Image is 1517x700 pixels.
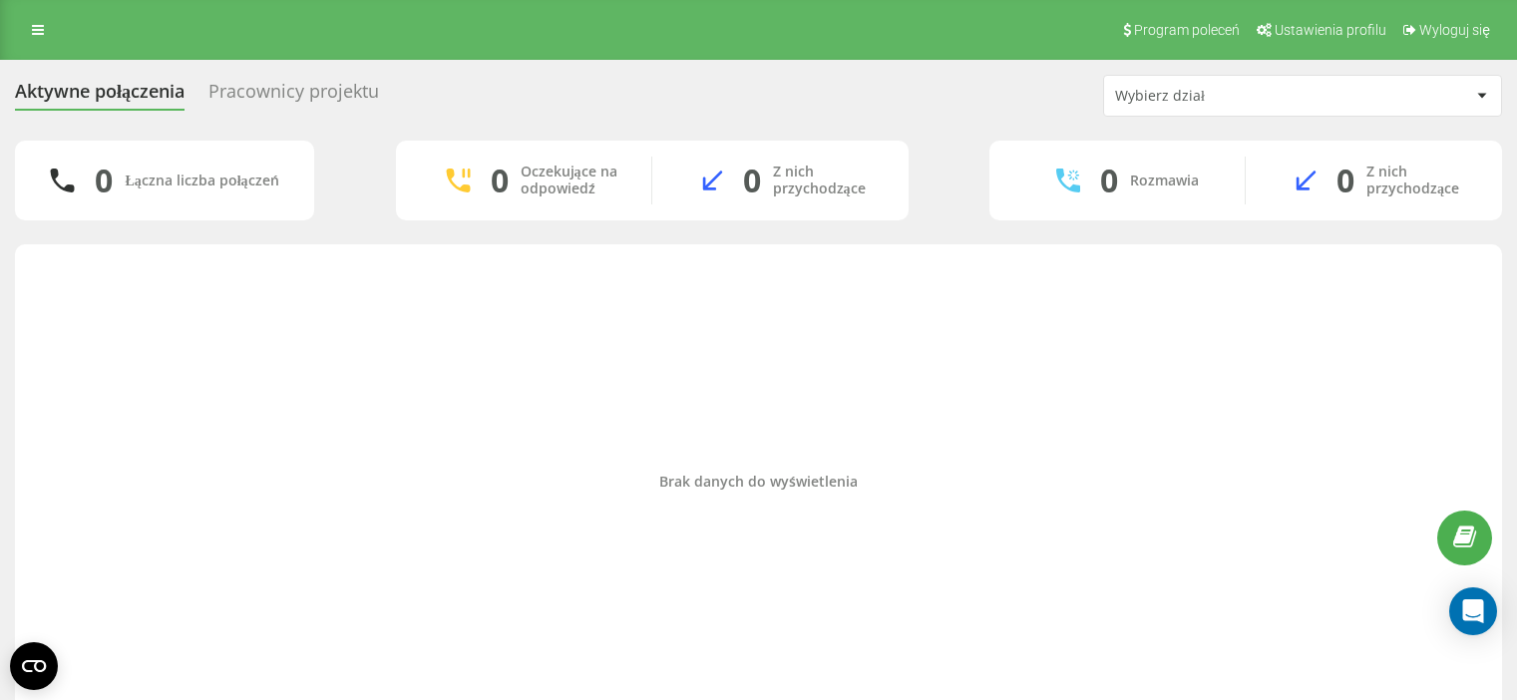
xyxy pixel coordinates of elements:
[208,81,379,112] div: Pracownicy projektu
[1100,162,1118,199] div: 0
[521,164,621,197] div: Oczekujące na odpowiedź
[491,162,509,199] div: 0
[1130,173,1199,189] div: Rozmawia
[1449,587,1497,635] div: Open Intercom Messenger
[31,474,1486,491] div: Brak danych do wyświetlenia
[1275,22,1386,38] span: Ustawienia profilu
[1336,162,1354,199] div: 0
[10,642,58,690] button: Open CMP widget
[1115,88,1353,105] div: Wybierz dział
[743,162,761,199] div: 0
[1134,22,1240,38] span: Program poleceń
[125,173,278,189] div: Łączna liczba połączeń
[1419,22,1490,38] span: Wyloguj się
[95,162,113,199] div: 0
[15,81,185,112] div: Aktywne połączenia
[773,164,879,197] div: Z nich przychodzące
[1366,164,1472,197] div: Z nich przychodzące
